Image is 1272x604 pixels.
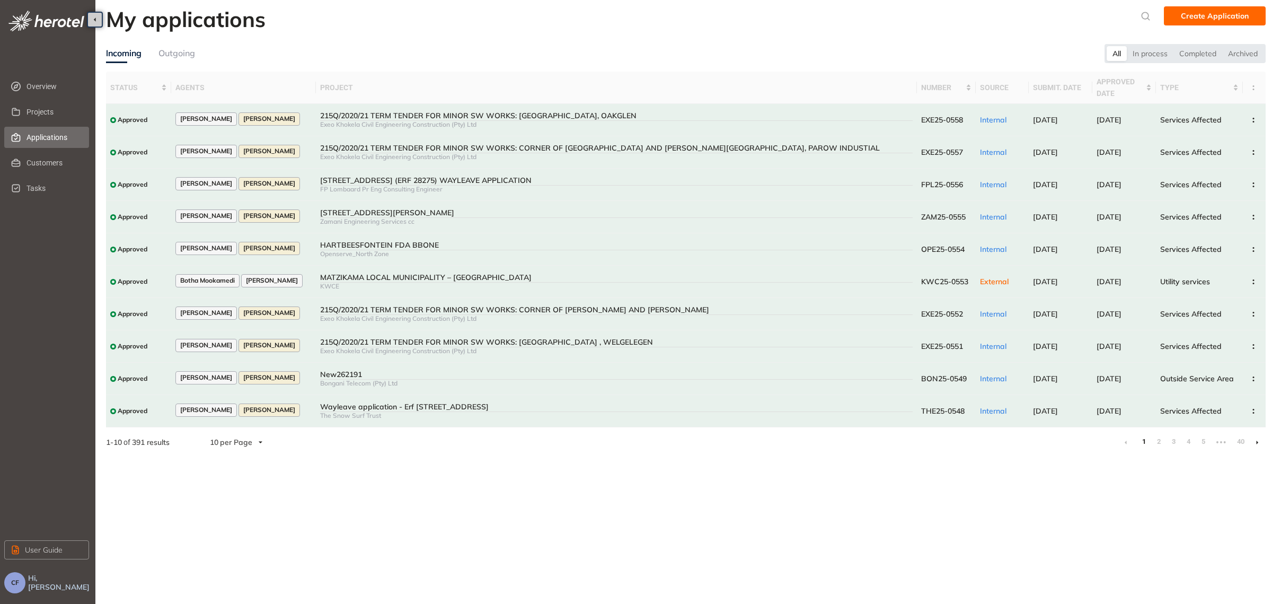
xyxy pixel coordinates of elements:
a: 3 [1168,434,1179,450]
span: CF [11,579,19,587]
span: Internal [980,147,1006,157]
div: 215Q/2020/21 TERM TENDER FOR MINOR SW WORKS: CORNER OF [PERSON_NAME] AND [PERSON_NAME] [320,305,912,314]
span: Services Affected [1160,244,1222,254]
span: [PERSON_NAME] [243,147,295,155]
span: [PERSON_NAME] [180,374,232,381]
span: Approved [118,343,147,350]
th: agents [171,72,316,104]
span: Outside Service Area [1160,374,1234,383]
li: Next Page [1249,434,1266,451]
span: [PERSON_NAME] [180,212,232,220]
span: Services Affected [1160,147,1222,157]
li: Next 5 Pages [1213,434,1230,451]
span: [DATE] [1097,342,1121,351]
span: [DATE] [1097,309,1121,319]
span: Services Affected [1160,180,1222,189]
span: [DATE] [1097,406,1121,416]
div: New262191 [320,370,912,379]
span: Applications [26,127,81,148]
span: [DATE] [1033,374,1058,383]
span: EXE25-0551 [921,342,963,351]
span: [PERSON_NAME] [243,115,295,122]
span: [DATE] [1097,244,1121,254]
span: KWC25-0553 [921,277,968,286]
span: [PERSON_NAME] [243,309,295,317]
span: [DATE] [1097,180,1121,189]
strong: 1 - 10 [106,437,122,447]
span: THE25-0548 [921,406,965,416]
div: 215Q/2020/21 TERM TENDER FOR MINOR SW WORKS: CORNER OF [GEOGRAPHIC_DATA] AND [PERSON_NAME][GEOGRA... [320,144,912,153]
span: Approved [118,246,147,253]
button: User Guide [4,540,89,559]
span: [PERSON_NAME] [180,309,232,317]
a: 4 [1183,434,1194,450]
div: 215Q/2020/21 TERM TENDER FOR MINOR SW WORKS: [GEOGRAPHIC_DATA], OAKGLEN [320,111,912,120]
span: Services Affected [1160,309,1222,319]
span: Utility services [1160,277,1210,286]
th: project [316,72,916,104]
span: Customers [26,152,81,173]
span: [DATE] [1097,147,1121,157]
span: [DATE] [1097,115,1121,125]
div: In process [1127,46,1173,61]
span: Internal [980,374,1006,383]
div: [STREET_ADDRESS][PERSON_NAME] [320,208,912,217]
th: number [917,72,976,104]
span: Overview [26,76,81,97]
span: Internal [980,212,1006,222]
div: The Snow Surf Trust [320,412,912,419]
span: [PERSON_NAME] [243,374,295,381]
a: 1 [1138,434,1149,450]
span: Approved [118,407,147,415]
span: OPE25-0554 [921,244,965,254]
div: Bongani Telecom (Pty) Ltd [320,380,912,387]
button: CF [4,572,25,593]
span: [PERSON_NAME] [246,277,298,284]
div: Zamani Engineering Services cc [320,218,912,225]
span: [PERSON_NAME] [180,147,232,155]
span: Hi, [PERSON_NAME] [28,574,91,592]
div: MATZIKAMA LOCAL MUNICIPALITY – [GEOGRAPHIC_DATA] [320,273,912,282]
span: [DATE] [1033,212,1058,222]
span: Approved [118,278,147,285]
span: EXE25-0552 [921,309,963,319]
span: Approved [118,181,147,188]
div: 215Q/2020/21 TERM TENDER FOR MINOR SW WORKS: [GEOGRAPHIC_DATA] , WELGELEGEN [320,338,912,347]
span: Internal [980,309,1006,319]
span: Internal [980,115,1006,125]
span: Internal [980,180,1006,189]
span: Services Affected [1160,212,1222,222]
span: FPL25-0556 [921,180,963,189]
li: 1 [1138,434,1149,451]
span: Internal [980,244,1006,254]
div: Completed [1173,46,1222,61]
span: [DATE] [1097,374,1121,383]
div: Outgoing [158,47,195,60]
span: [DATE] [1033,309,1058,319]
span: BON25-0549 [921,374,967,383]
h2: My applications [106,6,266,32]
span: Projects [26,101,81,122]
span: [PERSON_NAME] [243,244,295,252]
a: 5 [1198,434,1208,450]
th: type [1156,72,1243,104]
span: Approved [118,148,147,156]
li: 3 [1168,434,1179,451]
th: submit. date [1029,72,1092,104]
span: [DATE] [1033,180,1058,189]
span: [PERSON_NAME] [180,180,232,187]
span: Create Application [1181,10,1249,22]
span: User Guide [25,544,63,556]
span: [DATE] [1097,212,1121,222]
span: Approved [118,213,147,221]
th: source [976,72,1029,104]
li: Previous Page [1117,434,1134,451]
span: Approved [118,310,147,318]
span: Services Affected [1160,342,1222,351]
li: 2 [1153,434,1164,451]
span: [DATE] [1033,406,1058,416]
span: ZAM25-0555 [921,212,966,222]
span: [PERSON_NAME] [180,406,232,414]
li: 40 [1234,434,1244,451]
div: All [1107,46,1127,61]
